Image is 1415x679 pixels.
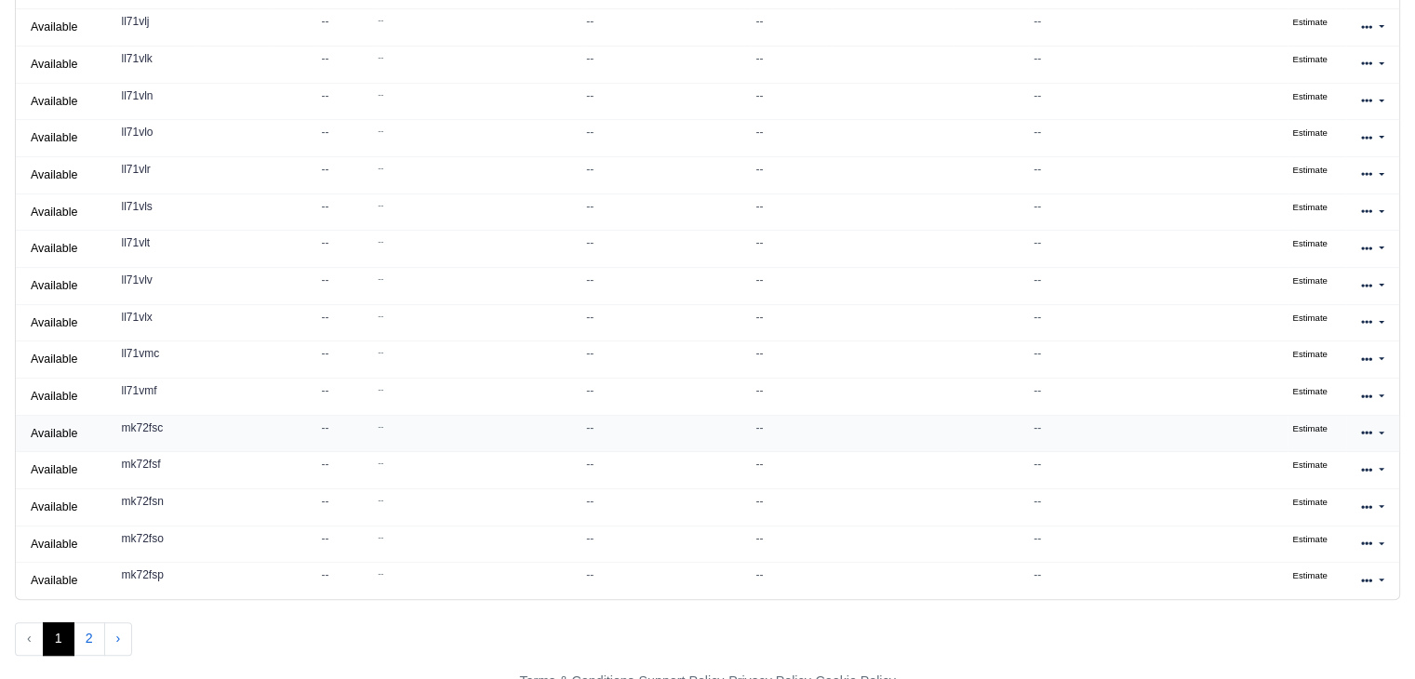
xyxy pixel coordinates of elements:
small: Estimate [1292,275,1327,286]
small: Estimate [1292,423,1327,433]
strong: ll71vlx [121,311,152,324]
td: -- [751,9,833,47]
a: Estimate [1292,236,1327,249]
button: Next » [104,622,133,656]
a: Available [20,88,87,115]
small: -- [378,383,527,395]
li: « Previous [15,622,44,656]
a: Available [20,346,87,373]
td: -- [1029,268,1137,305]
small: Estimate [1292,91,1327,101]
a: Available [20,310,87,337]
strong: mk72fso [121,532,163,545]
small: -- [378,88,527,100]
strong: ll71vmf [121,384,156,397]
small: -- [378,494,527,506]
td: -- [581,415,751,452]
small: Estimate [1292,165,1327,175]
small: -- [378,51,527,63]
td: -- [751,157,833,194]
td: -- [1029,304,1137,341]
a: Available [20,494,87,521]
td: -- [751,47,833,84]
td: -- [317,341,374,379]
td: -- [1029,231,1137,268]
a: Available [20,383,87,410]
small: Estimate [1292,313,1327,323]
small: -- [378,14,527,26]
a: Estimate [1292,273,1327,286]
td: -- [317,415,374,452]
strong: ll71vmc [121,347,159,360]
td: -- [581,304,751,341]
td: -- [581,341,751,379]
td: -- [581,489,751,526]
small: -- [378,531,527,543]
strong: mk72fsn [121,495,163,508]
strong: ll71vlj [121,15,149,28]
td: -- [1029,415,1137,452]
td: -- [317,379,374,416]
td: -- [751,83,833,120]
td: -- [581,9,751,47]
td: -- [317,304,374,341]
td: -- [581,47,751,84]
a: Available [20,531,87,558]
td: -- [751,489,833,526]
td: -- [581,379,751,416]
small: Estimate [1292,534,1327,544]
a: Estimate [1292,421,1327,434]
div: Chat Widget [1322,590,1415,679]
small: -- [378,162,527,174]
small: -- [378,567,527,579]
small: -- [378,346,527,358]
strong: ll71vls [121,200,152,213]
td: -- [581,231,751,268]
small: Estimate [1292,238,1327,248]
td: -- [1029,563,1137,599]
td: -- [317,157,374,194]
strong: mk72fsf [121,458,160,471]
a: Estimate [1292,384,1327,397]
a: Estimate [1292,568,1327,581]
td: -- [581,268,751,305]
td: -- [317,83,374,120]
td: -- [751,415,833,452]
small: -- [378,235,527,247]
td: -- [751,341,833,379]
td: -- [751,304,833,341]
a: Available [20,235,87,262]
td: -- [751,452,833,489]
a: Estimate [1292,126,1327,139]
td: -- [1029,83,1137,120]
td: -- [1029,47,1137,84]
td: -- [317,231,374,268]
a: Estimate [1292,458,1327,471]
td: -- [751,268,833,305]
strong: ll71vlt [121,236,150,249]
small: -- [378,199,527,211]
td: -- [581,120,751,157]
strong: mk72fsp [121,568,163,581]
td: -- [581,83,751,120]
small: -- [378,457,527,469]
a: Estimate [1292,347,1327,360]
small: -- [378,273,527,285]
small: Estimate [1292,386,1327,396]
small: Estimate [1292,17,1327,27]
td: -- [751,526,833,563]
small: Estimate [1292,459,1327,470]
a: Available [20,457,87,484]
a: Available [20,51,87,78]
td: -- [1029,120,1137,157]
td: -- [1029,526,1137,563]
td: -- [317,452,374,489]
a: Available [20,125,87,152]
td: -- [751,563,833,599]
strong: ll71vln [121,89,153,102]
td: -- [1029,157,1137,194]
td: -- [1029,193,1137,231]
td: -- [581,193,751,231]
small: -- [378,125,527,137]
small: Estimate [1292,202,1327,212]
